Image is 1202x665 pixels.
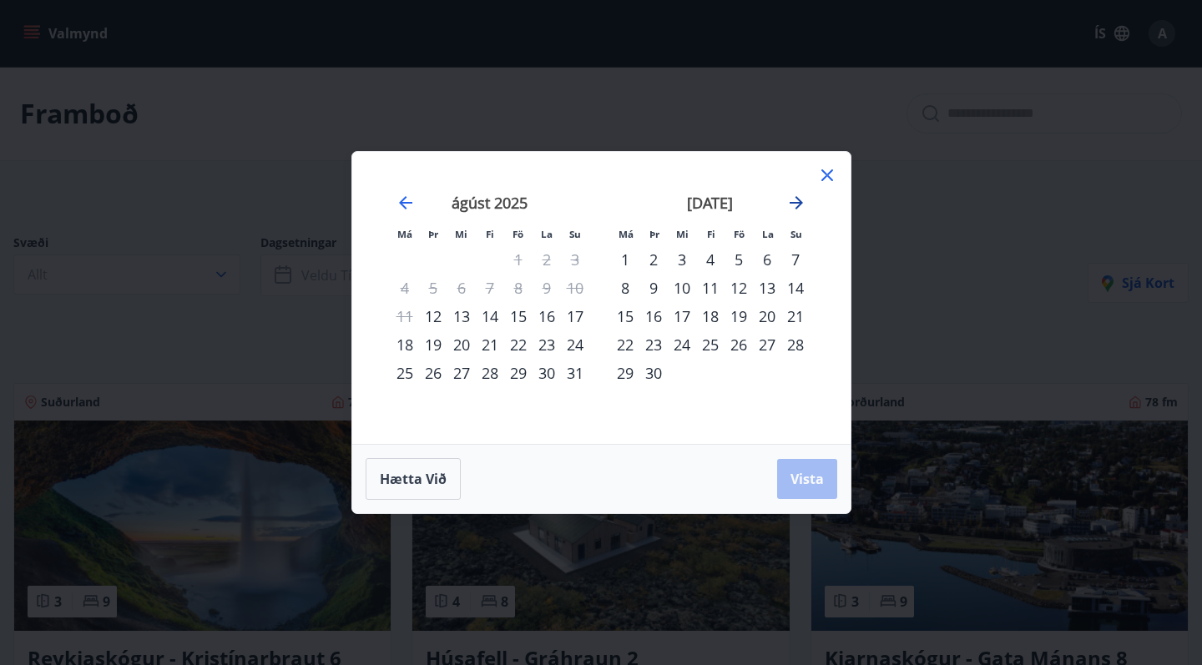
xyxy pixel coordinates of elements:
div: 6 [753,245,781,274]
small: Su [790,228,802,240]
small: La [762,228,774,240]
td: Choose sunnudagur, 7. september 2025 as your check-in date. It’s available. [781,245,810,274]
td: Choose laugardagur, 16. ágúst 2025 as your check-in date. It’s available. [533,302,561,330]
div: 27 [447,359,476,387]
div: 15 [611,302,639,330]
td: Not available. þriðjudagur, 5. ágúst 2025 [419,274,447,302]
div: 28 [781,330,810,359]
td: Choose miðvikudagur, 13. ágúst 2025 as your check-in date. It’s available. [447,302,476,330]
td: Choose laugardagur, 20. september 2025 as your check-in date. It’s available. [753,302,781,330]
div: Move backward to switch to the previous month. [396,193,416,213]
td: Choose þriðjudagur, 9. september 2025 as your check-in date. It’s available. [639,274,668,302]
td: Choose þriðjudagur, 19. ágúst 2025 as your check-in date. It’s available. [419,330,447,359]
div: 28 [476,359,504,387]
td: Not available. fimmtudagur, 7. ágúst 2025 [476,274,504,302]
td: Choose sunnudagur, 24. ágúst 2025 as your check-in date. It’s available. [561,330,589,359]
div: 30 [639,359,668,387]
td: Not available. mánudagur, 4. ágúst 2025 [391,274,419,302]
div: 29 [611,359,639,387]
div: 15 [504,302,533,330]
div: 2 [639,245,668,274]
div: 29 [504,359,533,387]
small: Fi [707,228,715,240]
div: 20 [447,330,476,359]
td: Choose sunnudagur, 21. september 2025 as your check-in date. It’s available. [781,302,810,330]
td: Choose fimmtudagur, 14. ágúst 2025 as your check-in date. It’s available. [476,302,504,330]
td: Choose föstudagur, 5. september 2025 as your check-in date. It’s available. [725,245,753,274]
td: Choose laugardagur, 27. september 2025 as your check-in date. It’s available. [753,330,781,359]
td: Choose laugardagur, 6. september 2025 as your check-in date. It’s available. [753,245,781,274]
div: 23 [533,330,561,359]
td: Choose miðvikudagur, 3. september 2025 as your check-in date. It’s available. [668,245,696,274]
td: Choose laugardagur, 23. ágúst 2025 as your check-in date. It’s available. [533,330,561,359]
small: Mi [455,228,467,240]
td: Not available. laugardagur, 9. ágúst 2025 [533,274,561,302]
div: 12 [725,274,753,302]
small: Þr [428,228,438,240]
div: 26 [419,359,447,387]
span: Hætta við [380,470,447,488]
td: Not available. laugardagur, 2. ágúst 2025 [533,245,561,274]
small: Mi [676,228,689,240]
td: Choose föstudagur, 12. september 2025 as your check-in date. It’s available. [725,274,753,302]
div: Move forward to switch to the next month. [786,193,806,213]
div: 22 [611,330,639,359]
td: Not available. sunnudagur, 3. ágúst 2025 [561,245,589,274]
small: Su [569,228,581,240]
td: Not available. miðvikudagur, 6. ágúst 2025 [447,274,476,302]
td: Choose miðvikudagur, 24. september 2025 as your check-in date. It’s available. [668,330,696,359]
strong: ágúst 2025 [452,193,528,213]
td: Choose laugardagur, 30. ágúst 2025 as your check-in date. It’s available. [533,359,561,387]
td: Choose þriðjudagur, 23. september 2025 as your check-in date. It’s available. [639,330,668,359]
div: 21 [476,330,504,359]
div: 24 [561,330,589,359]
td: Choose mánudagur, 25. ágúst 2025 as your check-in date. It’s available. [391,359,419,387]
div: 13 [447,302,476,330]
td: Choose föstudagur, 26. september 2025 as your check-in date. It’s available. [725,330,753,359]
div: 25 [391,359,419,387]
small: Þr [649,228,659,240]
div: 12 [419,302,447,330]
td: Choose fimmtudagur, 21. ágúst 2025 as your check-in date. It’s available. [476,330,504,359]
td: Not available. sunnudagur, 10. ágúst 2025 [561,274,589,302]
div: 7 [781,245,810,274]
div: 4 [696,245,725,274]
td: Choose fimmtudagur, 28. ágúst 2025 as your check-in date. It’s available. [476,359,504,387]
div: 18 [391,330,419,359]
div: 30 [533,359,561,387]
div: 17 [668,302,696,330]
td: Choose mánudagur, 8. september 2025 as your check-in date. It’s available. [611,274,639,302]
div: 23 [639,330,668,359]
strong: [DATE] [687,193,733,213]
td: Choose fimmtudagur, 25. september 2025 as your check-in date. It’s available. [696,330,725,359]
td: Not available. mánudagur, 11. ágúst 2025 [391,302,419,330]
div: 26 [725,330,753,359]
small: Fö [513,228,523,240]
div: 10 [668,274,696,302]
div: 24 [668,330,696,359]
td: Choose föstudagur, 22. ágúst 2025 as your check-in date. It’s available. [504,330,533,359]
td: Choose sunnudagur, 28. september 2025 as your check-in date. It’s available. [781,330,810,359]
small: Fi [486,228,494,240]
td: Choose föstudagur, 15. ágúst 2025 as your check-in date. It’s available. [504,302,533,330]
small: Fö [734,228,745,240]
div: 13 [753,274,781,302]
div: 9 [639,274,668,302]
small: La [541,228,553,240]
button: Hætta við [366,458,461,500]
div: 19 [419,330,447,359]
td: Choose þriðjudagur, 16. september 2025 as your check-in date. It’s available. [639,302,668,330]
td: Choose mánudagur, 29. september 2025 as your check-in date. It’s available. [611,359,639,387]
div: 14 [781,274,810,302]
td: Choose fimmtudagur, 18. september 2025 as your check-in date. It’s available. [696,302,725,330]
div: 11 [696,274,725,302]
div: 14 [476,302,504,330]
div: 3 [668,245,696,274]
div: 22 [504,330,533,359]
div: 8 [611,274,639,302]
div: 20 [753,302,781,330]
div: 19 [725,302,753,330]
div: 1 [611,245,639,274]
td: Choose mánudagur, 15. september 2025 as your check-in date. It’s available. [611,302,639,330]
td: Choose mánudagur, 1. september 2025 as your check-in date. It’s available. [611,245,639,274]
